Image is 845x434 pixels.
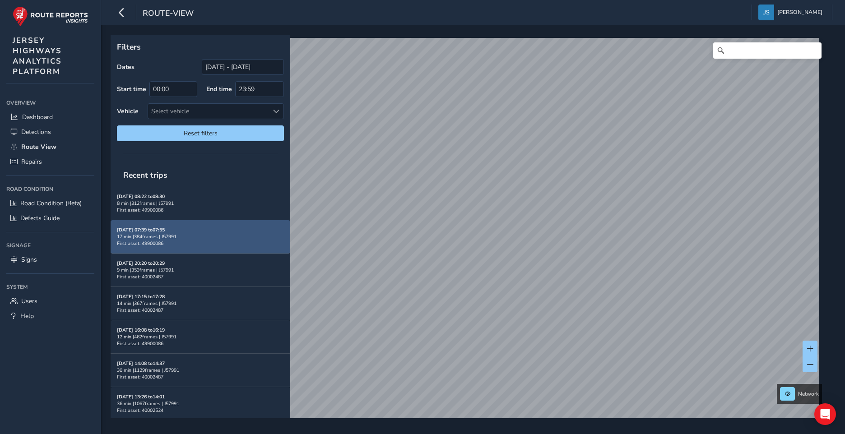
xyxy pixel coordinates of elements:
label: Dates [117,63,135,71]
span: Network [798,390,819,397]
span: Dashboard [22,113,53,121]
a: Road Condition (Beta) [6,196,94,211]
strong: [DATE] 20:20 to 20:29 [117,260,165,267]
a: Detections [6,125,94,139]
img: diamond-layout [758,5,774,20]
span: First asset: 49900086 [117,207,163,213]
div: 9 min | 353 frames | J57991 [117,267,284,273]
label: End time [206,85,232,93]
a: Repairs [6,154,94,169]
span: First asset: 49900086 [117,240,163,247]
span: Detections [21,128,51,136]
div: Open Intercom Messenger [814,403,836,425]
span: Repairs [21,157,42,166]
strong: [DATE] 17:15 to 17:28 [117,293,165,300]
input: Search [713,42,822,59]
button: Reset filters [117,125,284,141]
a: Defects Guide [6,211,94,226]
div: 8 min | 312 frames | J57991 [117,200,284,207]
div: 30 min | 1129 frames | J57991 [117,367,284,374]
span: Defects Guide [20,214,60,222]
label: Vehicle [117,107,139,115]
span: Reset filters [124,129,277,138]
label: Start time [117,85,146,93]
span: Users [21,297,37,305]
p: Filters [117,41,284,53]
div: Signage [6,239,94,252]
div: 17 min | 384 frames | J57991 [117,233,284,240]
span: Help [20,312,34,320]
strong: [DATE] 16:08 to 16:19 [117,327,165,333]
strong: [DATE] 13:26 to 14:01 [117,393,165,400]
canvas: Map [114,38,819,429]
span: Signs [21,255,37,264]
strong: [DATE] 07:39 to 07:55 [117,226,165,233]
div: System [6,280,94,294]
div: 14 min | 367 frames | J57991 [117,300,284,307]
div: Overview [6,96,94,110]
a: Help [6,309,94,323]
span: First asset: 40002524 [117,407,163,414]
span: First asset: 40002487 [117,307,163,314]
span: [PERSON_NAME] [777,5,822,20]
img: rr logo [13,6,88,27]
div: 36 min | 1067 frames | J57991 [117,400,284,407]
div: Road Condition [6,182,94,196]
a: Users [6,294,94,309]
span: Road Condition (Beta) [20,199,82,208]
span: Route View [21,143,56,151]
button: [PERSON_NAME] [758,5,826,20]
span: JERSEY HIGHWAYS ANALYTICS PLATFORM [13,35,62,77]
strong: [DATE] 08:22 to 08:30 [117,193,165,200]
span: First asset: 40002487 [117,273,163,280]
span: route-view [143,8,194,20]
span: First asset: 40002487 [117,374,163,380]
strong: [DATE] 14:08 to 14:37 [117,360,165,367]
a: Route View [6,139,94,154]
div: 12 min | 462 frames | J57991 [117,333,284,340]
a: Signs [6,252,94,267]
a: Dashboard [6,110,94,125]
span: Recent trips [117,163,174,187]
div: Select vehicle [148,104,269,119]
span: First asset: 49900086 [117,340,163,347]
